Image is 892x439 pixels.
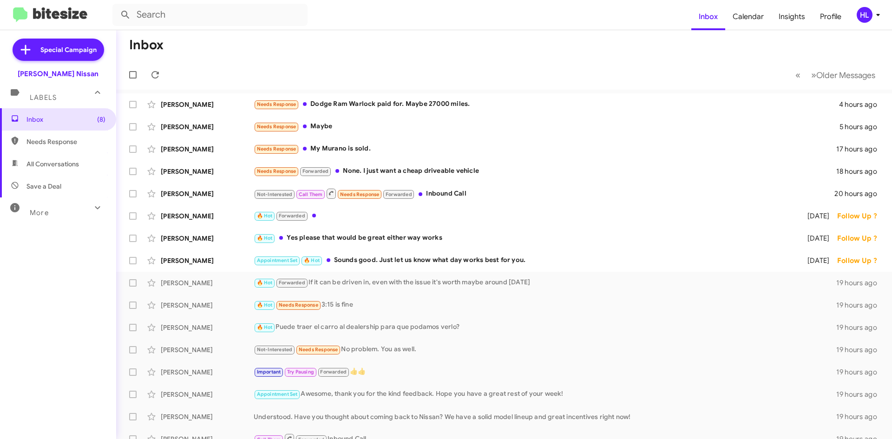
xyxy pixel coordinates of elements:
div: Awesome, thank you for the kind feedback. Hope you have a great rest of your week! [254,389,836,400]
a: Calendar [725,3,771,30]
div: Inbound Call [254,188,834,199]
span: Appointment Set [257,257,298,263]
div: 18 hours ago [836,167,885,176]
span: Important [257,369,281,375]
div: Puede traer el carro al dealership para que podamos verlo? [254,322,836,333]
span: All Conversations [26,159,79,169]
div: 4 hours ago [839,100,885,109]
div: Yes please that would be great either way works [254,233,795,243]
div: [PERSON_NAME] [161,323,254,332]
span: Call Them [299,191,323,197]
div: 19 hours ago [836,323,885,332]
div: [PERSON_NAME] [161,189,254,198]
a: Insights [771,3,813,30]
span: Labels [30,93,57,102]
span: Needs Response [279,302,318,308]
a: Special Campaign [13,39,104,61]
div: Follow Up ? [837,256,885,265]
span: Needs Response [257,101,296,107]
span: Not-Interested [257,191,293,197]
span: 🔥 Hot [257,235,273,241]
span: Try Pausing [287,369,314,375]
h1: Inbox [129,38,164,52]
span: Special Campaign [40,45,97,54]
div: My Murano is sold. [254,144,836,154]
div: 19 hours ago [836,278,885,288]
input: Search [112,4,308,26]
span: Forwarded [383,190,414,199]
div: HL [857,7,872,23]
div: Follow Up ? [837,234,885,243]
span: Save a Deal [26,182,61,191]
div: [PERSON_NAME] [161,256,254,265]
span: Forwarded [300,167,331,176]
div: [PERSON_NAME] [161,367,254,377]
span: 🔥 Hot [257,324,273,330]
div: [PERSON_NAME] [161,345,254,354]
div: Dodge Ram Warlock paid for. Maybe 27000 miles. [254,99,839,110]
div: 19 hours ago [836,345,885,354]
span: Inbox [26,115,105,124]
div: [PERSON_NAME] [161,211,254,221]
div: 3:15 is fine [254,300,836,310]
button: Next [806,66,881,85]
span: Not-Interested [257,347,293,353]
div: 19 hours ago [836,390,885,399]
span: Forwarded [318,368,349,377]
nav: Page navigation example [790,66,881,85]
div: [PERSON_NAME] [161,390,254,399]
span: » [811,69,816,81]
div: Follow Up ? [837,211,885,221]
button: HL [849,7,882,23]
span: 🔥 Hot [257,280,273,286]
div: Sounds good. Just let us know what day works best for you. [254,255,795,266]
div: No problem. You as well. [254,344,836,355]
div: [PERSON_NAME] Nissan [18,69,98,79]
div: 19 hours ago [836,367,885,377]
div: 17 hours ago [836,144,885,154]
span: Needs Response [257,168,296,174]
span: Forwarded [276,212,307,221]
a: Inbox [691,3,725,30]
span: Needs Response [340,191,380,197]
div: Maybe [254,121,840,132]
span: 🔥 Hot [257,302,273,308]
div: [DATE] [795,211,837,221]
div: [DATE] [795,256,837,265]
div: [PERSON_NAME] [161,278,254,288]
span: Needs Response [26,137,105,146]
span: Needs Response [257,124,296,130]
div: Understood. Have you thought about coming back to Nissan? We have a solid model lineup and great ... [254,412,836,421]
span: Needs Response [257,146,296,152]
span: 🔥 Hot [257,213,273,219]
div: [PERSON_NAME] [161,412,254,421]
span: 🔥 Hot [304,257,320,263]
span: (8) [97,115,105,124]
div: [PERSON_NAME] [161,144,254,154]
span: Needs Response [299,347,338,353]
div: [PERSON_NAME] [161,301,254,310]
div: 👍👍 [254,367,836,377]
span: Forwarded [276,279,307,288]
div: 19 hours ago [836,301,885,310]
div: 20 hours ago [834,189,885,198]
div: [PERSON_NAME] [161,100,254,109]
div: [PERSON_NAME] [161,167,254,176]
div: [DATE] [795,234,837,243]
span: More [30,209,49,217]
div: [PERSON_NAME] [161,234,254,243]
div: 5 hours ago [840,122,885,131]
a: Profile [813,3,849,30]
div: [PERSON_NAME] [161,122,254,131]
div: 19 hours ago [836,412,885,421]
span: « [795,69,800,81]
button: Previous [790,66,806,85]
span: Appointment Set [257,391,298,397]
div: If it can be driven in, even with the issue it's worth maybe around [DATE] [254,277,836,288]
span: Older Messages [816,70,875,80]
div: None. I just want a cheap driveable vehicle [254,166,836,177]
